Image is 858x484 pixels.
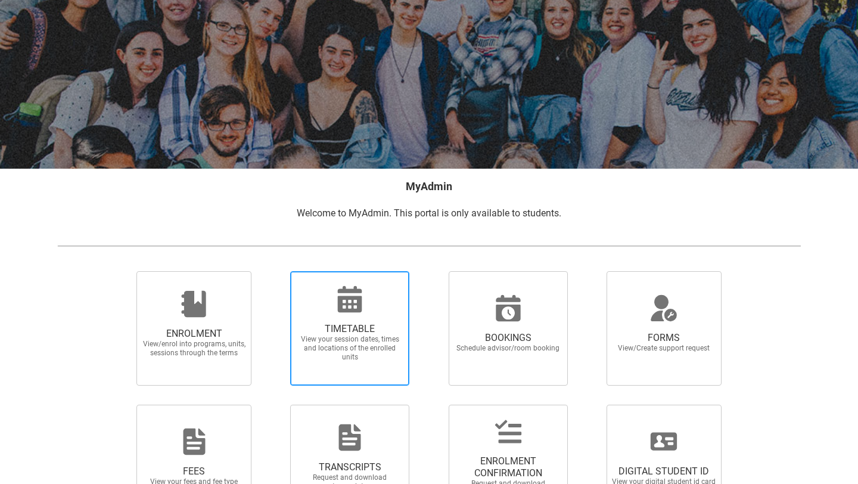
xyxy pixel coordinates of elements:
span: FORMS [611,332,716,344]
span: Schedule advisor/room booking [456,344,561,353]
span: FEES [142,466,247,477]
span: TIMETABLE [297,323,402,335]
span: View your session dates, times and locations of the enrolled units [297,335,402,362]
span: ENROLMENT [142,328,247,340]
span: BOOKINGS [456,332,561,344]
span: DIGITAL STUDENT ID [611,466,716,477]
span: ENROLMENT CONFIRMATION [456,455,561,479]
h2: MyAdmin [57,178,801,194]
span: View/enrol into programs, units, sessions through the terms [142,340,247,358]
span: Welcome to MyAdmin. This portal is only available to students. [297,207,561,219]
span: View/Create support request [611,344,716,353]
span: TRANSCRIPTS [297,461,402,473]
